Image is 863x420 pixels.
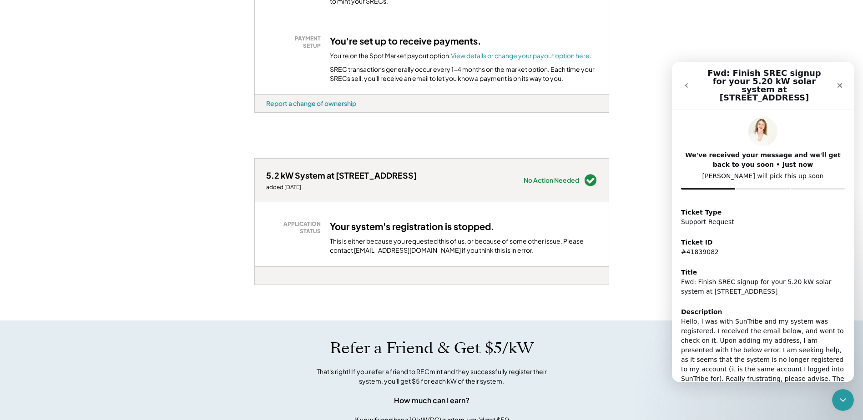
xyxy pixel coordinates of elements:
div: Hello, I was with SunTribe and my system was registered. I received the email below, and went to ... [9,255,173,398]
div: How much can I earn? [394,395,469,406]
div: Report a change of ownership [266,99,356,107]
div: That's right! If you refer a friend to RECmint and they successfully register their system, you'l... [307,367,557,386]
h3: Your system's registration is stopped. [330,220,495,232]
h1: Refer a Friend & Get $5/kW [330,339,534,358]
div: rjf43iiq - VA Distributed [254,113,283,116]
div: PAYMENT SETUP [271,35,321,49]
div: SREC transactions generally occur every 1-4 months on the market option. Each time your SRECs sel... [330,65,597,83]
a: View details or change your payout option here. [451,51,591,60]
div: vtub6wo3 - VA Distributed [254,285,288,289]
div: APPLICATION STATUS [271,220,321,235]
div: No Action Needed [524,177,579,183]
div: 5.2 kW System at [STREET_ADDRESS] [266,170,417,180]
iframe: Intercom live chat [832,389,854,411]
div: This is either because you requested this of us, or because of some other issue. Please contact [... [330,237,597,255]
div: added [DATE] [266,184,417,191]
div: You're on the Spot Market payout option. [330,51,591,60]
iframe: Intercom live chat [672,62,854,382]
h3: You're set up to receive payments. [330,35,481,47]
